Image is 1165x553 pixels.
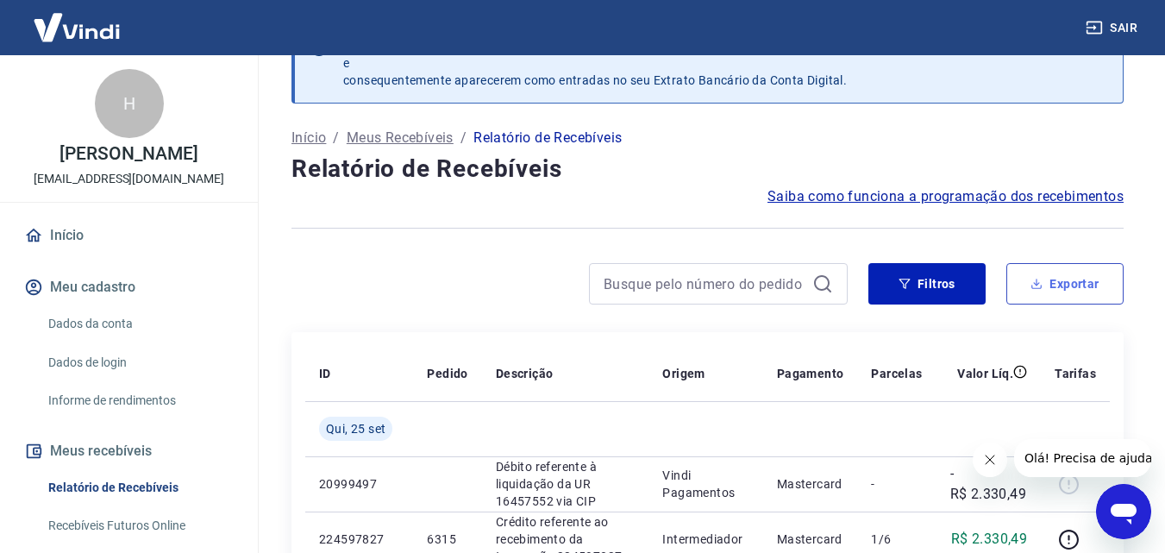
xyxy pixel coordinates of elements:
p: Origem [662,365,705,382]
p: 1/6 [871,531,922,548]
p: Parcelas [871,365,922,382]
p: Intermediador [662,531,748,548]
button: Filtros [868,263,986,305]
a: Meus Recebíveis [347,128,454,148]
p: [PERSON_NAME] [60,145,197,163]
p: Mastercard [777,475,844,493]
button: Exportar [1006,263,1124,305]
p: - [871,475,922,493]
p: 6315 [427,531,467,548]
iframe: Fechar mensagem [973,443,1007,477]
p: 224597827 [319,531,399,548]
p: [EMAIL_ADDRESS][DOMAIN_NAME] [34,170,224,188]
a: Início [21,217,237,255]
a: Saiba como funciona a programação dos recebimentos [767,186,1124,207]
p: Vindi Pagamentos [662,467,748,501]
p: Pedido [427,365,467,382]
span: Qui, 25 set [326,420,385,437]
p: Valor Líq. [957,365,1013,382]
p: ID [319,365,331,382]
iframe: Mensagem da empresa [1014,439,1151,477]
span: Olá! Precisa de ajuda? [10,12,145,26]
p: Tarifas [1055,365,1096,382]
a: Dados de login [41,345,237,380]
a: Dados da conta [41,306,237,342]
p: Relatório de Recebíveis [473,128,622,148]
h4: Relatório de Recebíveis [291,152,1124,186]
img: Vindi [21,1,133,53]
p: Mastercard [777,531,844,548]
button: Sair [1082,12,1144,44]
p: Pagamento [777,365,844,382]
div: H [95,69,164,138]
p: -R$ 2.330,49 [950,463,1028,505]
input: Busque pelo número do pedido [604,271,805,297]
button: Meu cadastro [21,268,237,306]
a: Início [291,128,326,148]
p: R$ 2.330,49 [951,529,1027,550]
p: 20999497 [319,475,399,493]
p: / [460,128,467,148]
p: Descrição [496,365,554,382]
a: Informe de rendimentos [41,383,237,418]
button: Meus recebíveis [21,432,237,470]
a: Recebíveis Futuros Online [41,508,237,544]
iframe: Botão para abrir a janela de mensagens [1096,484,1151,539]
a: Relatório de Recebíveis [41,470,237,506]
p: / [333,128,339,148]
p: Débito referente à liquidação da UR 16457552 via CIP [496,458,636,510]
p: Após o envio das liquidações aparecerem no Relatório de Recebíveis, elas podem demorar algumas ho... [343,37,1083,89]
